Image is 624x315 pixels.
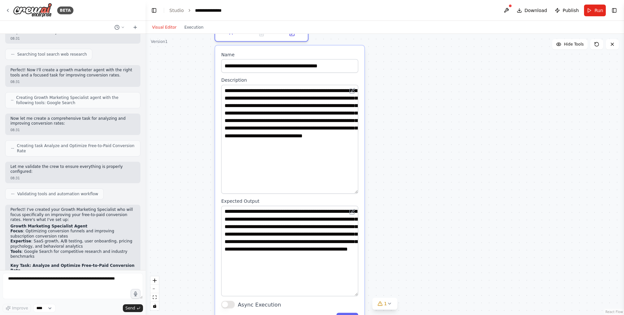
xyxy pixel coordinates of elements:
[150,302,159,310] button: toggle interactivity
[16,95,135,105] span: Creating Growth Marketing Specialist agent with the following tools: Google Search
[125,306,135,311] span: Send
[150,276,159,285] button: zoom in
[279,29,305,38] button: Open in side panel
[552,39,588,49] button: Hide Tools
[221,77,358,83] label: Description
[150,276,159,310] div: React Flow controls
[10,229,135,239] li: : Optimizing conversion funnels and improving subscription conversion rates
[10,68,135,78] p: Perfect! Now I'll create a growth marketer agent with the right tools and a focused task for impr...
[525,7,547,14] span: Download
[180,23,207,31] button: Execution
[10,116,135,126] p: Now let me create a comprehensive task for analyzing and improving conversion rates:
[17,143,135,154] span: Creating task Analyze and Optimize Free-to-Paid Conversion Rate
[10,79,135,84] div: 08:31
[605,310,623,314] a: React Flow attribution
[10,224,87,228] strong: Growth Marketing Specialist Agent
[150,293,159,302] button: fit view
[148,23,180,31] button: Visual Editor
[584,5,606,16] button: Run
[372,298,397,310] button: 1
[238,301,281,308] label: Async Execution
[384,300,387,307] span: 1
[10,239,31,243] strong: Expertise
[514,5,550,16] button: Download
[610,6,619,15] button: Show right sidebar
[348,86,357,95] button: Open in editor
[10,239,135,249] li: : SaaS growth, A/B testing, user onboarding, pricing psychology, and behavioral analytics
[10,207,135,223] p: Perfect! I've created your Growth Marketing Specialist who will focus specifically on improving y...
[123,304,143,312] button: Send
[150,285,159,293] button: zoom out
[552,5,581,16] button: Publish
[151,39,168,44] div: Version 1
[564,42,584,47] span: Hide Tools
[149,6,159,15] button: Hide left sidebar
[17,52,87,57] span: Searching tool search web research
[563,7,579,14] span: Publish
[10,36,135,41] div: 08:31
[169,8,184,13] a: Studio
[131,289,140,299] button: Click to speak your automation idea
[57,7,73,14] div: BETA
[10,128,135,132] div: 08:31
[221,52,358,58] label: Name
[10,249,135,259] li: : Google Search for competitive research and industry benchmarks
[10,164,135,174] p: Let me validate the crew to ensure everything is properly configured:
[10,249,21,254] strong: Tools
[10,176,135,181] div: 08:31
[13,3,52,18] img: Logo
[17,191,98,197] span: Validating tools and automation workflow
[348,207,357,216] button: Open in editor
[594,7,603,14] span: Run
[3,304,31,312] button: Improve
[12,306,28,311] span: Improve
[10,229,23,233] strong: Focus
[112,23,127,31] button: Switch to previous chat
[221,198,358,204] label: Expected Output
[10,263,135,273] strong: Key Task: Analyze and Optimize Free-to-Paid Conversion Rate
[246,29,278,38] button: No output available
[169,7,228,14] nav: breadcrumb
[130,23,140,31] button: Start a new chat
